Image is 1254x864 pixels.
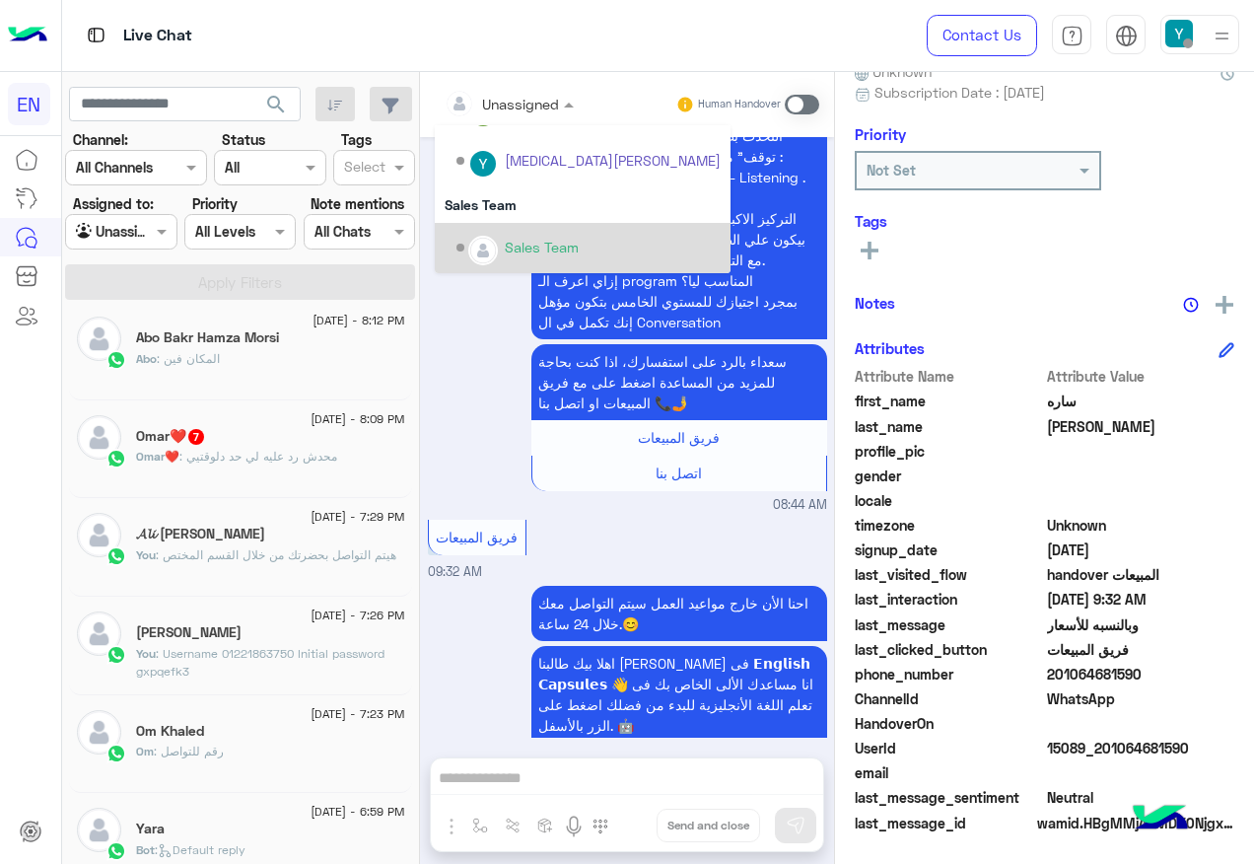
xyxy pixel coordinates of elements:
span: email [855,762,1043,783]
span: : Default reply [155,842,245,857]
img: WhatsApp [106,546,126,566]
span: 15089_201064681590 [1047,738,1235,758]
h6: Priority [855,125,906,143]
img: defaultAdmin.png [77,612,121,656]
span: null [1047,713,1235,734]
h5: Abo Bakr Hamza Morsi [136,329,279,346]
span: 09:32 AM [428,564,482,579]
span: Unknown [855,61,932,82]
span: محمد محمود سليمان [1047,416,1235,437]
div: Select [341,156,385,181]
label: Status [222,129,265,150]
img: userImage [1165,20,1193,47]
span: Abo [136,351,157,366]
span: [DATE] - 8:09 PM [311,410,404,428]
img: defaultAdmin.png [77,808,121,852]
h6: Notes [855,294,895,312]
span: [DATE] - 7:26 PM [311,607,404,624]
span: profile_pic [855,441,1043,462]
img: tab [1061,25,1083,47]
div: [MEDICAL_DATA][PERSON_NAME] [505,150,721,171]
span: last_message [855,614,1043,635]
span: 08:44 AM [773,496,827,515]
span: 2025-08-28T06:32:31.114Z [1047,589,1235,610]
img: WhatsApp [106,645,126,665]
img: defaultAdmin.png [470,238,496,263]
span: last_message_sentiment [855,787,1043,808]
span: [DATE] - 8:12 PM [313,312,404,329]
span: null [1047,466,1235,486]
label: Channel: [73,129,128,150]
div: EN [8,83,50,125]
img: defaultAdmin.png [77,415,121,460]
p: Live Chat [123,23,192,49]
h5: Om Khaled [136,723,204,740]
ng-dropdown-panel: Options list [435,125,731,273]
span: You [136,547,156,562]
img: WhatsApp [106,744,126,763]
h5: Yara [136,821,165,837]
span: [DATE] - 7:29 PM [311,508,404,526]
a: tab [1052,15,1091,56]
span: رقم للتواصل [154,744,224,758]
span: null [1047,490,1235,511]
img: add [1216,296,1233,314]
span: null [1047,762,1235,783]
span: first_name [855,391,1043,411]
span: فريق المبيعات [638,429,720,446]
span: Omar❤️ [136,449,179,464]
img: defaultAdmin.png [77,317,121,361]
img: hulul-logo.png [1126,785,1195,854]
span: المكان فين [157,351,220,366]
h5: 𝓐𝓵𝓲 Mohamed [136,526,265,542]
span: last_name [855,416,1043,437]
span: You [136,646,156,661]
img: ACg8ocI6MlsIVUV_bq7ynHKXRHAHHf_eEJuK8wzlPyPcd5DXp5YqWA=s96-c [470,151,496,177]
span: timezone [855,515,1043,536]
span: UserId [855,738,1043,758]
div: Sales Team [505,237,579,257]
span: 7 [188,429,204,445]
span: gender [855,466,1043,486]
p: 28/8/2025, 9:32 AM [531,646,827,743]
span: last_message_id [855,813,1033,833]
span: 201064681590 [1047,664,1235,684]
span: 2 [1047,688,1235,709]
img: defaultAdmin.png [77,710,121,755]
span: Bot [136,842,155,857]
span: Attribute Value [1047,366,1235,387]
span: last_interaction [855,589,1043,610]
span: اتصل بنا [656,465,702,481]
img: WhatsApp [106,449,126,468]
h5: Omar❤️ [136,428,206,445]
label: Assigned to: [73,193,154,214]
span: signup_date [855,540,1043,560]
h6: Attributes [855,339,925,357]
a: Contact Us [927,15,1037,56]
span: 2025-08-28T04:51:46.623Z [1047,540,1235,560]
img: tab [1115,25,1138,47]
img: profile [1210,24,1234,48]
div: Sales Team [435,186,731,223]
span: فريق المبيعات [436,529,518,545]
button: search [252,87,301,129]
img: WhatsApp [106,841,126,861]
p: 28/8/2025, 8:44 AM [531,344,827,420]
small: Human Handover [698,97,781,112]
img: tab [84,23,108,47]
img: notes [1183,297,1199,313]
span: وبالنسبه للأسعار [1047,614,1235,635]
button: Send and close [657,809,760,842]
span: HandoverOn [855,713,1043,734]
span: wamid.HBgMMjAxMDY0NjgxNTkwFQIAEhggMkM3QTZEM0Q5QTg3NUEzM0NDRkZDMEJDNTg0MTk0NkIA [1037,813,1234,833]
span: ساره [1047,391,1235,411]
img: defaultAdmin.png [77,513,121,557]
span: Om [136,744,154,758]
span: last_clicked_button [855,639,1043,660]
img: Logo [8,15,47,56]
label: Note mentions [311,193,404,214]
span: Subscription Date : [DATE] [874,82,1045,103]
p: 28/8/2025, 9:32 AM [531,586,827,641]
span: phone_number [855,664,1043,684]
button: Apply Filters [65,264,415,300]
